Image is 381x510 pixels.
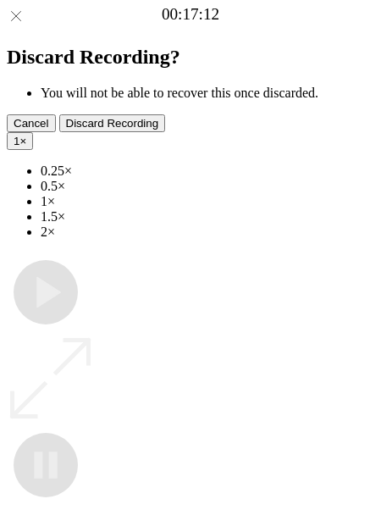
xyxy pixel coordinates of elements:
[59,114,166,132] button: Discard Recording
[7,46,374,69] h2: Discard Recording?
[41,164,374,179] li: 0.25×
[41,194,374,209] li: 1×
[41,209,374,225] li: 1.5×
[41,86,374,101] li: You will not be able to recover this once discarded.
[162,5,219,24] a: 00:17:12
[41,225,374,240] li: 2×
[7,114,56,132] button: Cancel
[14,135,19,147] span: 1
[7,132,33,150] button: 1×
[41,179,374,194] li: 0.5×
